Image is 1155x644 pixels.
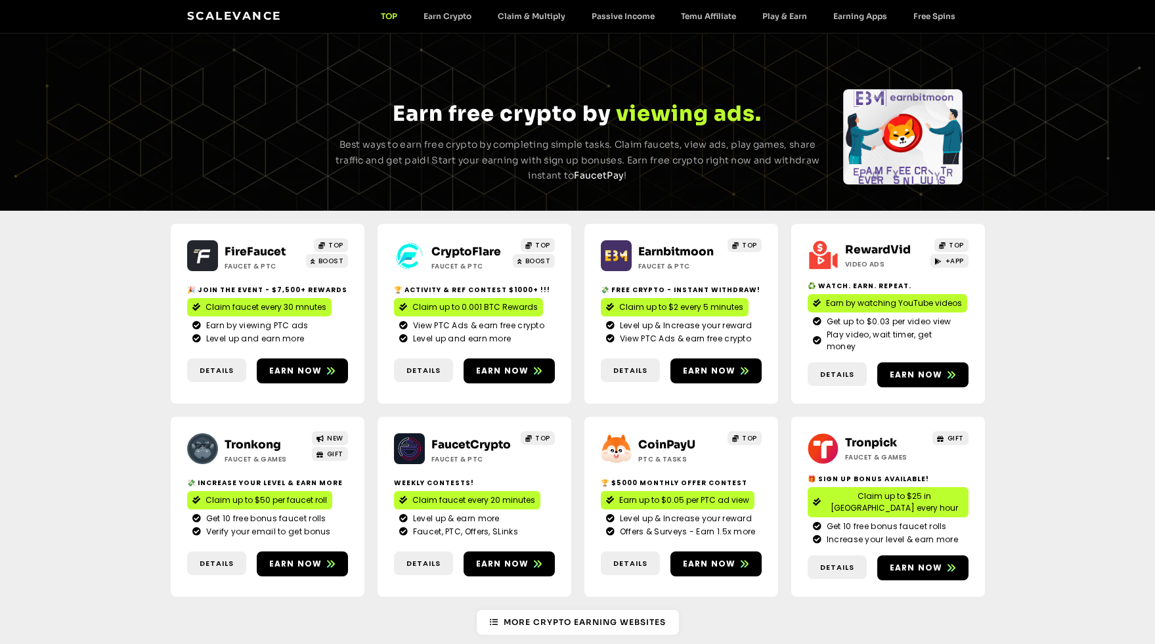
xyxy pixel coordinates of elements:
a: Details [808,555,867,580]
span: Level up and earn more [203,333,305,345]
a: +APP [930,254,969,268]
a: Earning Apps [820,11,900,21]
h2: 💸 Free crypto - Instant withdraw! [601,285,762,295]
a: Earn now [670,358,762,383]
a: Earn Crypto [410,11,485,21]
a: Play & Earn [749,11,820,21]
a: Claim & Multiply [485,11,578,21]
span: Earn now [269,365,322,377]
span: Claim up to $50 per faucet roll [206,494,327,506]
a: GIFT [312,447,348,461]
a: CoinPayU [638,438,695,452]
a: GIFT [932,431,969,445]
span: TOP [328,240,343,250]
h2: ptc & Tasks [638,454,720,464]
span: Play video, wait timer, get money [823,329,963,353]
a: TOP [934,238,969,252]
a: Claim up to $2 every 5 minutes [601,298,749,316]
span: Claim up to $25 in [GEOGRAPHIC_DATA] every hour [826,490,963,514]
a: Tronpick [845,436,897,450]
span: Increase your level & earn more [823,534,958,546]
span: Earn free crypto by [393,100,611,127]
span: Get 10 free bonus faucet rolls [823,521,947,532]
span: Offers & Surveys - Earn 1.5x more [617,526,756,538]
h2: 🏆 $5000 Monthly Offer contest [601,478,762,488]
h2: Faucet & PTC [638,261,720,271]
a: Details [187,551,246,576]
h2: 🎁 Sign Up Bonus Available! [808,474,969,484]
a: Claim up to $50 per faucet roll [187,491,332,509]
h2: Faucet & PTC [431,261,513,271]
span: Details [200,365,234,376]
a: TOP [521,431,555,445]
a: TOP [728,431,762,445]
span: Claim faucet every 30 mnutes [206,301,326,313]
span: TOP [742,433,757,443]
span: TOP [742,240,757,250]
a: Free Spins [900,11,969,21]
span: TOP [535,433,550,443]
a: RewardVid [845,243,911,257]
span: BOOST [525,256,551,266]
span: TOP [949,240,964,250]
span: Details [200,558,234,569]
a: Earn now [877,362,969,387]
h2: Faucet & PTC [431,454,513,464]
span: Earn now [890,369,943,381]
span: Level up & Increase your reward [617,513,752,525]
a: Passive Income [578,11,668,21]
h2: Faucet & PTC [225,261,307,271]
span: Verify your email to get bonus [203,526,331,538]
a: Earn now [464,551,555,576]
div: Slides [843,89,963,184]
a: TOP [728,238,762,252]
span: NEW [327,433,343,443]
a: Earn now [257,551,348,576]
span: Details [820,562,854,573]
a: Earn now [464,358,555,383]
a: FaucetPay [574,169,624,181]
h2: Faucet & Games [845,452,927,462]
div: Slides [192,89,311,184]
span: Details [406,558,441,569]
a: NEW [312,431,348,445]
span: More Crypto Earning Websites [504,616,666,628]
span: Faucet, PTC, Offers, SLinks [410,526,518,538]
nav: Menu [368,11,969,21]
h2: ♻️ Watch. Earn. Repeat. [808,281,969,291]
span: Earn by viewing PTC ads [203,320,309,332]
span: Details [613,365,647,376]
span: Earn now [683,365,736,377]
a: Earn by watching YouTube videos [808,294,967,312]
h2: Faucet & Games [225,454,307,464]
a: TOP [368,11,410,21]
span: GIFT [948,433,964,443]
span: Get up to $0.03 per video view [823,316,951,328]
h2: 🏆 Activity & ref contest $1000+ !!! [394,285,555,295]
span: View PTC Ads & earn free crypto [617,333,751,345]
a: Earn now [257,358,348,383]
a: TOP [314,238,348,252]
p: Best ways to earn free crypto by completing simple tasks. Claim faucets, view ads, play games, sh... [334,137,822,184]
a: Details [601,551,660,576]
span: BOOST [318,256,344,266]
span: Earn now [269,558,322,570]
h2: Weekly contests! [394,478,555,488]
span: Earn now [476,558,529,570]
a: More Crypto Earning Websites [477,610,679,635]
span: Get 10 free bonus faucet rolls [203,513,326,525]
span: TOP [535,240,550,250]
a: Temu Affiliate [668,11,749,21]
a: Tronkong [225,438,281,452]
a: FaucetCrypto [431,438,511,452]
span: Claim faucet every 20 minutes [412,494,535,506]
a: Scalevance [187,9,282,22]
h2: Video ads [845,259,927,269]
span: Level up & Increase your reward [617,320,752,332]
span: Level up & earn more [410,513,500,525]
span: View PTC Ads & earn free crypto [410,320,544,332]
span: Earn now [683,558,736,570]
span: Claim up to $2 every 5 minutes [619,301,743,313]
span: Details [820,369,854,380]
